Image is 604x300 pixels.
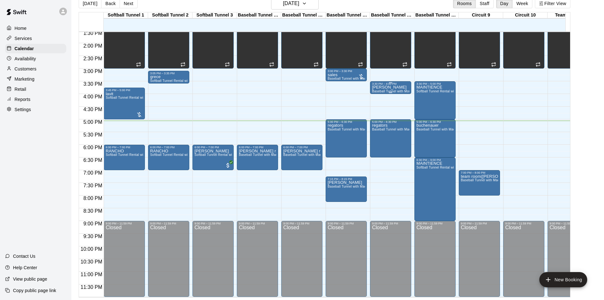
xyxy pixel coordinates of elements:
[194,146,232,149] div: 6:00 PM – 7:00 PM
[15,25,27,31] p: Home
[180,62,185,67] span: Recurring event
[82,208,104,214] span: 8:30 PM
[328,70,365,73] div: 3:00 PM – 3:30 PM
[5,54,66,63] a: Availability
[192,12,237,18] div: Softball Tunnel 3
[104,12,148,18] div: Softball Tunnel 1
[328,120,365,123] div: 5:00 PM – 6:30 PM
[148,145,189,170] div: 6:00 PM – 7:00 PM: RANCHO
[104,221,145,297] div: 9:00 PM – 11:59 PM: Closed
[239,225,276,299] div: Closed
[237,145,278,170] div: 6:00 PM – 7:00 PM: hess rancho
[194,153,249,157] span: Softball Tunnel Rental with Machine
[106,222,143,225] div: 9:00 PM – 11:59 PM
[15,86,26,92] p: Retail
[447,62,452,67] span: Recurring event
[402,62,407,67] span: Recurring event
[416,128,461,131] span: Baseball Tunnel with Machine
[82,119,104,125] span: 5:00 PM
[326,69,367,81] div: 3:00 PM – 3:30 PM: sales
[82,94,104,99] span: 4:00 PM
[136,62,141,67] span: Recurring event
[79,259,104,264] span: 10:30 PM
[106,96,160,99] span: Softball Tunnel Rental with Machine
[370,81,411,94] div: 3:30 PM – 4:00 PM: donnie
[461,178,506,182] span: Baseball Tunnel with Machine
[548,12,592,18] div: Team Room 1
[82,81,104,87] span: 3:30 PM
[82,196,104,201] span: 8:00 PM
[5,34,66,43] a: Services
[416,120,454,123] div: 5:00 PM – 6:30 PM
[192,145,234,170] div: 6:00 PM – 7:00 PM: sydney carnes
[328,225,365,299] div: Closed
[237,221,278,297] div: 9:00 PM – 11:59 PM: Closed
[106,146,143,149] div: 6:00 PM – 7:00 PM
[283,225,321,299] div: Closed
[372,90,414,93] span: Baseball Tunnel with Mound
[283,153,328,157] span: Baseball Tunnel with Machine
[283,222,321,225] div: 9:00 PM – 11:59 PM
[283,146,321,149] div: 6:00 PM – 7:00 PM
[461,222,498,225] div: 9:00 PM – 11:59 PM
[82,69,104,74] span: 3:00 PM
[459,221,500,297] div: 9:00 PM – 11:59 PM: Closed
[13,253,36,259] p: Contact Us
[328,222,365,225] div: 9:00 PM – 11:59 PM
[491,62,496,67] span: Recurring event
[237,12,281,18] div: Baseball Tunnel 4 (Machine)
[414,221,456,297] div: 9:00 PM – 11:59 PM: Closed
[372,222,409,225] div: 9:00 PM – 11:59 PM
[416,225,454,299] div: Closed
[104,145,145,170] div: 6:00 PM – 7:00 PM: RANCHO
[82,221,104,226] span: 9:00 PM
[148,221,189,297] div: 9:00 PM – 11:59 PM: Closed
[150,225,187,299] div: Closed
[372,82,409,85] div: 3:30 PM – 4:00 PM
[82,170,104,176] span: 7:00 PM
[106,225,143,299] div: Closed
[239,153,284,157] span: Baseball Tunnel with Machine
[15,96,30,103] p: Reports
[82,132,104,137] span: 5:30 PM
[414,12,459,18] div: Baseball Tunnel 8 (Mound)
[281,145,322,170] div: 6:00 PM – 7:00 PM: hess rancho
[225,62,230,67] span: Recurring event
[281,221,322,297] div: 9:00 PM – 11:59 PM: Closed
[328,77,373,80] span: Baseball Tunnel with Machine
[15,35,32,42] p: Services
[5,84,66,94] div: Retail
[15,76,35,82] p: Marketing
[461,225,498,299] div: Closed
[548,221,589,297] div: 9:00 PM – 11:59 PM: Closed
[414,157,456,221] div: 6:30 PM – 9:00 PM: MAINTIENCE
[82,145,104,150] span: 6:00 PM
[82,157,104,163] span: 6:30 PM
[459,170,500,196] div: 7:00 PM – 8:00 PM: team room(fred)
[416,158,454,162] div: 6:30 PM – 9:00 PM
[194,222,232,225] div: 9:00 PM – 11:59 PM
[104,88,145,119] div: 3:45 PM – 5:00 PM: lavit
[539,272,587,287] button: add
[5,23,66,33] a: Home
[314,62,319,67] span: Recurring event
[416,82,454,85] div: 3:30 PM – 5:00 PM
[503,12,548,18] div: Circuit 10
[5,64,66,74] a: Customers
[328,177,365,181] div: 7:15 PM – 8:15 PM
[416,222,454,225] div: 9:00 PM – 11:59 PM
[505,222,542,225] div: 9:00 PM – 11:59 PM
[372,128,417,131] span: Baseball Tunnel with Machine
[15,56,36,62] p: Availability
[5,74,66,84] a: Marketing
[461,171,498,174] div: 7:00 PM – 8:00 PM
[5,105,66,114] a: Settings
[150,222,187,225] div: 9:00 PM – 11:59 PM
[281,12,326,18] div: Baseball Tunnel 5 (Machine)
[79,284,104,290] span: 11:30 PM
[13,287,56,294] p: Copy public page link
